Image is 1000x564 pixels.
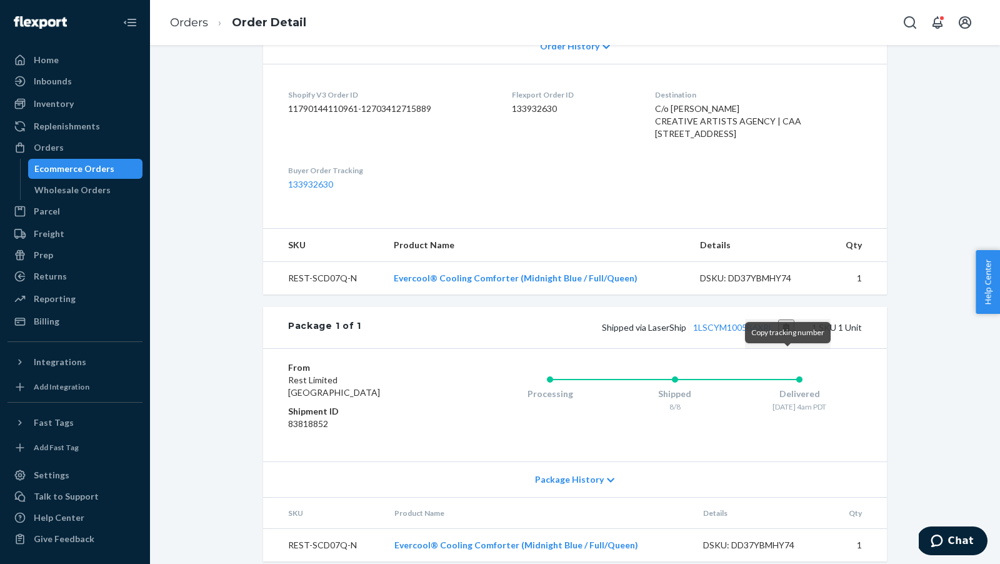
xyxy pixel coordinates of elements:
[925,10,950,35] button: Open notifications
[737,388,862,400] div: Delivered
[384,498,693,529] th: Product Name
[7,413,142,433] button: Fast Tags
[7,224,142,244] a: Freight
[7,352,142,372] button: Integrations
[7,377,142,397] a: Add Integration
[34,356,86,368] div: Integrations
[737,401,862,412] div: [DATE] 4am PDT
[14,16,67,29] img: Flexport logo
[394,540,638,550] a: Evercool® Cooling Comforter (Midnight Blue / Full/Queen)
[288,375,380,398] span: Rest Limited [GEOGRAPHIC_DATA]
[34,442,79,453] div: Add Fast Tag
[487,388,612,400] div: Processing
[540,40,599,53] span: Order History
[34,416,74,429] div: Fast Tags
[751,328,824,337] span: Copy tracking number
[7,138,142,158] a: Orders
[288,165,492,176] dt: Buyer Order Tracking
[34,381,89,392] div: Add Integration
[831,498,887,529] th: Qty
[535,473,604,486] span: Package History
[34,141,64,154] div: Orders
[7,71,142,91] a: Inbounds
[7,201,142,221] a: Parcel
[7,94,142,114] a: Inventory
[34,120,100,133] div: Replenishments
[34,293,76,305] div: Reporting
[7,245,142,265] a: Prep
[263,498,384,529] th: SKU
[394,273,637,283] a: Evercool® Cooling Comforter (Midnight Blue / Full/Queen)
[288,361,437,374] dt: From
[7,486,142,506] button: Talk to Support
[7,289,142,309] a: Reporting
[7,438,142,458] a: Add Fast Tag
[34,54,59,66] div: Home
[34,98,74,110] div: Inventory
[976,250,1000,314] button: Help Center
[34,249,53,261] div: Prep
[28,180,143,200] a: Wholesale Orders
[34,228,64,240] div: Freight
[384,229,690,262] th: Product Name
[919,526,987,558] iframe: Opens a widget where you can chat to one of our agents
[34,184,111,196] div: Wholesale Orders
[831,529,887,562] td: 1
[263,262,384,295] td: REST-SCD07Q-N
[703,539,821,551] div: DSKU: DD37YBMHY74
[827,262,887,295] td: 1
[7,116,142,136] a: Replenishments
[361,320,862,336] div: 1 SKU 1 Unit
[34,315,59,328] div: Billing
[28,159,143,179] a: Ecommerce Orders
[288,179,333,189] a: 133932630
[512,103,634,115] dd: 133932630
[655,103,801,139] span: C/o [PERSON_NAME] CREATIVE ARTISTS AGENCY | CAA [STREET_ADDRESS]
[288,320,361,336] div: Package 1 of 1
[34,270,67,283] div: Returns
[160,4,316,41] ol: breadcrumbs
[7,465,142,485] a: Settings
[7,311,142,331] a: Billing
[288,103,492,115] dd: 11790144110961-12703412715889
[690,229,827,262] th: Details
[117,10,142,35] button: Close Navigation
[34,490,99,503] div: Talk to Support
[612,388,737,400] div: Shipped
[602,322,795,333] span: Shipped via LaserShip
[512,89,634,100] dt: Flexport Order ID
[288,405,437,418] dt: Shipment ID
[288,418,437,430] dd: 83818852
[700,272,817,285] div: DSKU: DD37YBMHY74
[612,401,737,412] div: 8/8
[170,16,208,29] a: Orders
[34,469,69,481] div: Settings
[655,89,862,100] dt: Destination
[7,266,142,286] a: Returns
[263,229,384,262] th: SKU
[693,498,831,529] th: Details
[288,89,492,100] dt: Shopify V3 Order ID
[952,10,977,35] button: Open account menu
[34,511,84,524] div: Help Center
[34,75,72,88] div: Inbounds
[34,533,94,545] div: Give Feedback
[7,529,142,549] button: Give Feedback
[34,163,114,175] div: Ecommerce Orders
[34,205,60,218] div: Parcel
[827,229,887,262] th: Qty
[897,10,922,35] button: Open Search Box
[7,50,142,70] a: Home
[232,16,306,29] a: Order Detail
[7,508,142,528] a: Help Center
[693,322,773,333] a: 1LSCYM1005B6XRL
[263,529,384,562] td: REST-SCD07Q-N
